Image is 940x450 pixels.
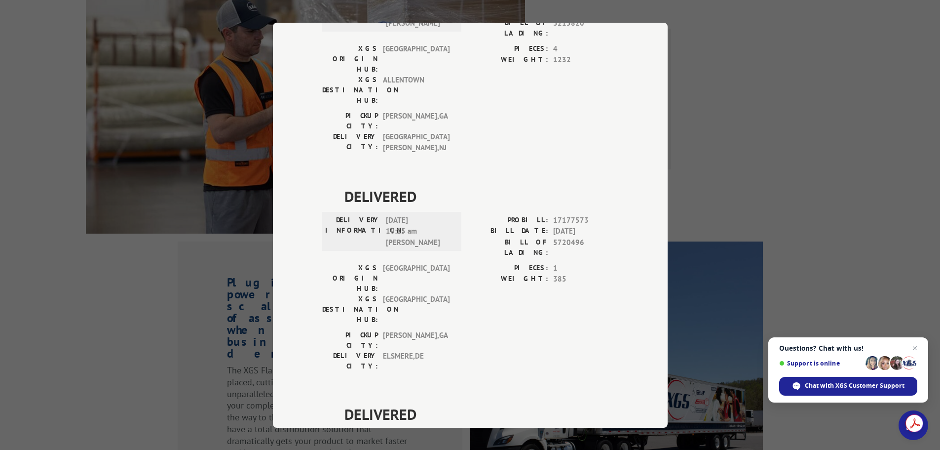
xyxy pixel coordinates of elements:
span: 17177573 [553,214,618,226]
span: [DATE] [553,226,618,237]
span: DELIVERED [344,403,618,425]
label: WEIGHT: [470,274,548,285]
span: 4 [553,43,618,54]
span: 5720496 [553,237,618,257]
span: [GEOGRAPHIC_DATA] [383,43,450,74]
span: [DATE] 10:15 am [PERSON_NAME] [386,214,452,248]
span: Chat with XGS Customer Support [779,377,917,396]
span: Questions? Chat with us! [779,344,917,352]
span: 3215820 [553,17,618,38]
span: [PERSON_NAME] , GA [383,110,450,131]
label: DELIVERY INFORMATION: [325,214,381,248]
span: 1232 [553,54,618,66]
label: PIECES: [470,262,548,274]
label: PIECES: [470,43,548,54]
label: BILL DATE: [470,226,548,237]
span: Support is online [779,360,862,367]
label: XGS ORIGIN HUB: [322,43,378,74]
span: DELIVERED [344,185,618,207]
span: [GEOGRAPHIC_DATA] [383,293,450,325]
label: WEIGHT: [470,54,548,66]
label: BILL OF LADING: [470,17,548,38]
label: XGS DESTINATION HUB: [322,74,378,105]
span: 385 [553,274,618,285]
span: ELSMERE , DE [383,350,450,371]
label: DELIVERY CITY: [322,131,378,153]
label: DELIVERY CITY: [322,350,378,371]
label: PICKUP CITY: [322,329,378,350]
span: [PERSON_NAME] , GA [383,329,450,350]
label: XGS DESTINATION HUB: [322,293,378,325]
a: Open chat [899,410,928,440]
span: ALLENTOWN [383,74,450,105]
span: Chat with XGS Customer Support [805,381,904,390]
label: BILL OF LADING: [470,237,548,257]
label: XGS ORIGIN HUB: [322,262,378,293]
span: [GEOGRAPHIC_DATA] [383,262,450,293]
label: PROBILL: [470,214,548,226]
span: [GEOGRAPHIC_DATA][PERSON_NAME] , NJ [383,131,450,153]
span: 1 [553,262,618,274]
label: PICKUP CITY: [322,110,378,131]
